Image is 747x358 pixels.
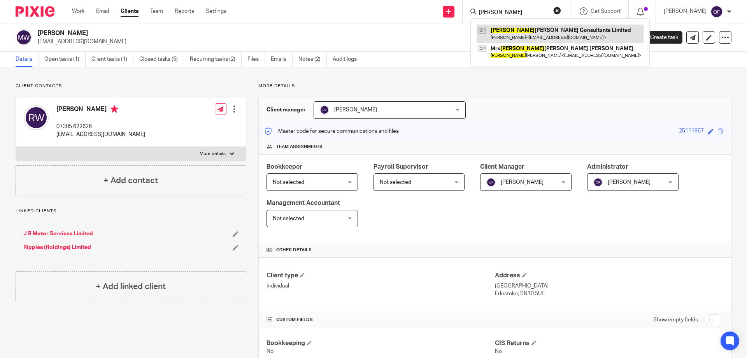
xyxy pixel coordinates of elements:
[495,282,723,290] p: [GEOGRAPHIC_DATA]
[267,282,495,290] p: Individual
[139,52,184,67] a: Closed tasks (5)
[110,105,118,113] i: Primary
[258,83,731,89] p: More details
[333,52,363,67] a: Audit logs
[267,106,306,114] h3: Client manager
[24,105,49,130] img: svg%3E
[495,272,723,280] h4: Address
[480,164,524,170] span: Client Manager
[96,280,166,293] h4: + Add linked client
[591,9,621,14] span: Get Support
[265,127,399,135] p: Master code for secure communications and files
[380,180,411,185] span: Not selected
[271,52,293,67] a: Emails
[267,317,495,323] h4: CUSTOM FIELDS
[103,175,158,187] h4: + Add contact
[267,200,340,206] span: Management Accountant
[38,29,508,37] h2: [PERSON_NAME]
[16,52,39,67] a: Details
[373,164,428,170] span: Payroll Supervisor
[653,316,698,324] label: Show empty fields
[267,349,274,354] span: No
[267,272,495,280] h4: Client type
[495,349,502,354] span: No
[273,216,304,221] span: Not selected
[273,180,304,185] span: Not selected
[38,38,626,46] p: [EMAIL_ADDRESS][DOMAIN_NAME]
[16,83,246,89] p: Client contacts
[334,107,377,113] span: [PERSON_NAME]
[267,339,495,347] h4: Bookkeeping
[608,180,651,185] span: [PERSON_NAME]
[276,144,323,150] span: Team assignments
[206,7,226,15] a: Settings
[16,29,32,46] img: svg%3E
[664,7,707,15] p: [PERSON_NAME]
[150,7,163,15] a: Team
[190,52,242,67] a: Recurring tasks (2)
[587,164,628,170] span: Administrator
[247,52,265,67] a: Files
[16,208,246,214] p: Linked clients
[44,52,86,67] a: Open tasks (1)
[320,105,329,115] img: svg%3E
[16,6,54,17] img: Pixie
[121,7,139,15] a: Clients
[23,243,91,251] a: Ripples (Holdings) Limited
[501,180,544,185] span: [PERSON_NAME]
[298,52,327,67] a: Notes (2)
[56,131,145,138] p: [EMAIL_ADDRESS][DOMAIN_NAME]
[175,7,194,15] a: Reports
[495,290,723,298] p: Erlestoke, SN10 5UE
[23,230,93,238] a: J R Motor Services Limited
[72,7,84,15] a: Work
[91,52,133,67] a: Client tasks (1)
[553,7,561,14] button: Clear
[478,9,548,16] input: Search
[56,105,145,115] h4: [PERSON_NAME]
[200,151,226,157] p: More details
[96,7,109,15] a: Email
[637,31,682,44] a: Create task
[495,339,723,347] h4: CIS Returns
[710,5,723,18] img: svg%3E
[679,127,704,136] div: 25111967
[593,178,603,187] img: svg%3E
[56,123,145,131] p: 07305 622626
[486,178,496,187] img: svg%3E
[267,164,302,170] span: Bookkeeper
[276,247,312,253] span: Other details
